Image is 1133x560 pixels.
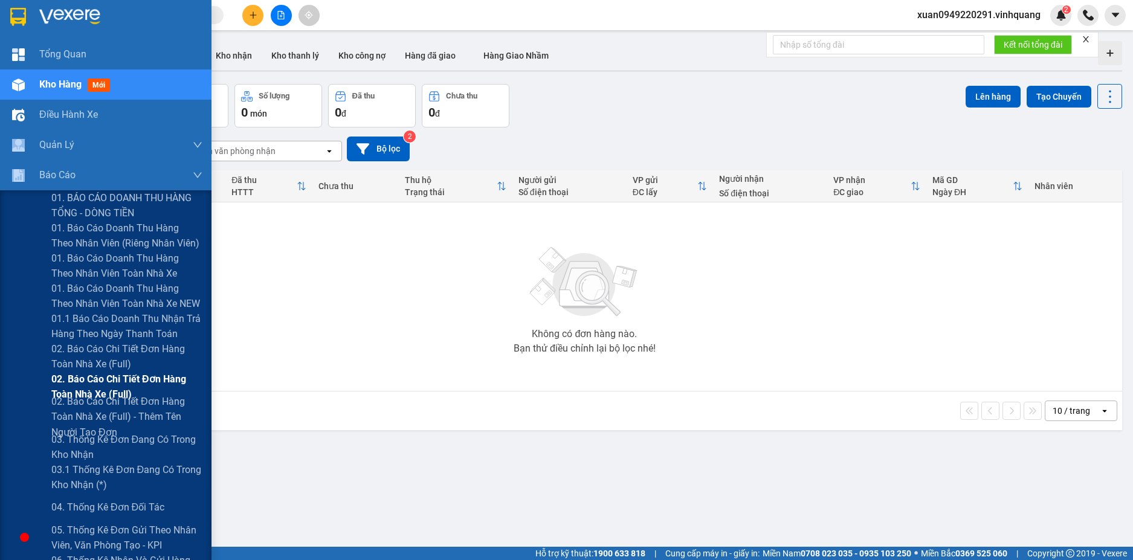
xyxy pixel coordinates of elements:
div: Số điện thoại [719,188,821,198]
div: Nhân viên [1035,181,1116,191]
span: aim [305,11,313,19]
button: Bộ lọc [347,137,410,161]
span: Điều hành xe [39,107,98,122]
img: warehouse-icon [12,109,25,121]
th: Toggle SortBy [827,170,926,202]
div: 10 / trang [1053,405,1090,417]
button: Kho thanh lý [262,41,329,70]
div: Số lượng [259,92,289,100]
span: mới [88,79,110,92]
img: warehouse-icon [12,79,25,91]
div: ĐC lấy [633,187,697,197]
img: solution-icon [12,169,25,182]
div: Trạng thái [405,187,497,197]
div: Chưa thu [446,92,477,100]
div: Chọn văn phòng nhận [193,145,276,157]
span: Kho hàng [39,79,82,90]
input: Nhập số tổng đài [773,35,984,54]
span: down [193,140,202,150]
div: Chưa thu [318,181,393,191]
span: | [1016,547,1018,560]
span: Báo cáo [39,167,76,182]
button: Chưa thu0đ [422,84,509,127]
span: 02. Báo cáo chi tiết đơn hàng toàn nhà xe (Full) [51,372,202,402]
span: file-add [277,11,285,19]
img: svg+xml;base64,PHN2ZyBjbGFzcz0ibGlzdC1wbHVnX19zdmciIHhtbG5zPSJodHRwOi8vd3d3LnczLm9yZy8yMDAwL3N2Zy... [524,240,645,324]
span: 03.1 Thống kê đơn đang có trong kho nhận (*) [51,462,202,492]
span: Tổng Quan [39,47,86,62]
svg: open [324,146,334,156]
div: Đã thu [352,92,375,100]
span: caret-down [1110,10,1121,21]
span: 01.1 Báo cáo doanh thu nhận trả hàng theo ngày thanh toán [51,311,202,341]
span: đ [341,109,346,118]
div: VP nhận [833,175,911,185]
div: Mã GD [932,175,1013,185]
span: Hàng Giao Nhầm [483,51,549,60]
svg: open [1100,406,1109,416]
span: xuan0949220291.vinhquang [908,7,1050,22]
div: Thu hộ [405,175,497,185]
span: 02. Báo cáo chi tiết đơn hàng toàn nhà xe (Full) [51,341,202,372]
span: Quản Lý [39,137,74,152]
sup: 2 [1062,5,1071,14]
button: Đã thu0đ [328,84,416,127]
span: Hỗ trợ kỹ thuật: [535,547,645,560]
div: Người nhận [719,174,821,184]
button: file-add [271,5,292,26]
img: dashboard-icon [12,48,25,61]
span: close [1082,35,1090,43]
button: plus [242,5,263,26]
span: plus [249,11,257,19]
th: Toggle SortBy [225,170,312,202]
span: 0 [428,105,435,120]
button: Kho nhận [206,41,262,70]
button: aim [299,5,320,26]
div: Đã thu [231,175,297,185]
button: Kết nối tổng đài [994,35,1072,54]
div: Người gửi [518,175,621,185]
span: ⚪️ [914,551,918,556]
span: 04. Thống kê đơn đối tác [51,500,164,515]
button: Tạo Chuyến [1027,86,1091,108]
span: down [193,170,202,180]
div: Bạn thử điều chỉnh lại bộ lọc nhé! [514,344,656,353]
span: 2 [1064,5,1068,14]
span: 01. Báo cáo doanh thu hàng theo nhân viên toàn nhà xe [51,251,202,281]
span: 02. Báo cáo chi tiết đơn hàng toàn nhà xe (Full) - thêm tên người tạo đơn [51,394,202,439]
div: Ngày ĐH [932,187,1013,197]
div: Không có đơn hàng nào. [532,329,637,339]
span: Kết nối tổng đài [1004,38,1062,51]
th: Toggle SortBy [399,170,512,202]
span: 01. Báo cáo doanh thu hàng theo nhân viên toàn nhà xe NEW [51,281,202,311]
span: Miền Bắc [921,547,1007,560]
span: đ [435,109,440,118]
sup: 2 [404,130,416,143]
th: Toggle SortBy [926,170,1028,202]
img: warehouse-icon [12,139,25,152]
span: Miền Nam [763,547,911,560]
button: Số lượng0món [234,84,322,127]
span: 0 [241,105,248,120]
img: phone-icon [1083,10,1094,21]
span: 0 [335,105,341,120]
button: Lên hàng [966,86,1021,108]
span: Cung cấp máy in - giấy in: [665,547,760,560]
span: copyright [1066,549,1074,558]
button: Kho công nợ [329,41,395,70]
img: icon-new-feature [1056,10,1067,21]
div: Tạo kho hàng mới [1098,41,1122,65]
span: 01. BÁO CÁO DOANH THU HÀNG TỔNG - DÒNG TIỀN [51,190,202,220]
div: VP gửi [633,175,697,185]
span: 01. Báo cáo doanh thu hàng theo nhân viên (riêng nhân viên) [51,220,202,251]
span: 05. Thống kê đơn gửi theo nhân viên, văn phòng tạo - KPI [51,523,202,553]
strong: 1900 633 818 [593,549,645,558]
strong: 0708 023 035 - 0935 103 250 [801,549,911,558]
span: | [654,547,656,560]
img: logo-vxr [10,8,26,26]
strong: 0369 525 060 [955,549,1007,558]
span: món [250,109,267,118]
span: 03. Thống kê đơn đang có trong kho nhận [51,432,202,462]
button: caret-down [1105,5,1126,26]
div: HTTT [231,187,297,197]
